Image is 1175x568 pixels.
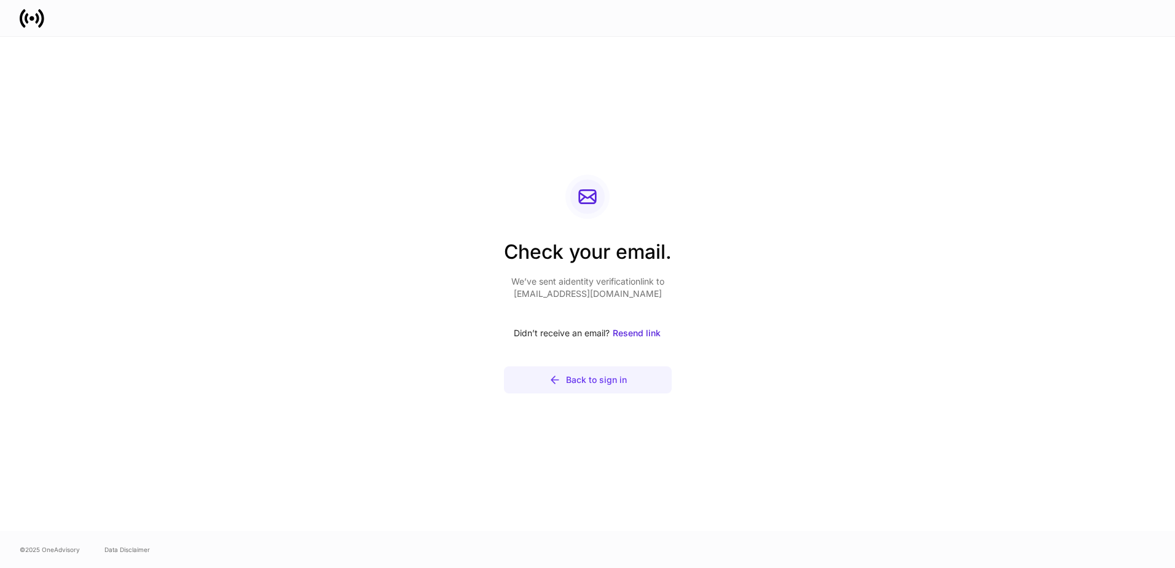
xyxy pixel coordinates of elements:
[504,320,672,347] div: Didn’t receive an email?
[20,545,80,554] span: © 2025 OneAdvisory
[566,374,627,386] div: Back to sign in
[104,545,150,554] a: Data Disclaimer
[612,320,661,347] button: Resend link
[504,239,672,275] h2: Check your email.
[613,327,661,339] div: Resend link
[504,366,672,393] button: Back to sign in
[504,275,672,300] p: We’ve sent a identity verification link to [EMAIL_ADDRESS][DOMAIN_NAME]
